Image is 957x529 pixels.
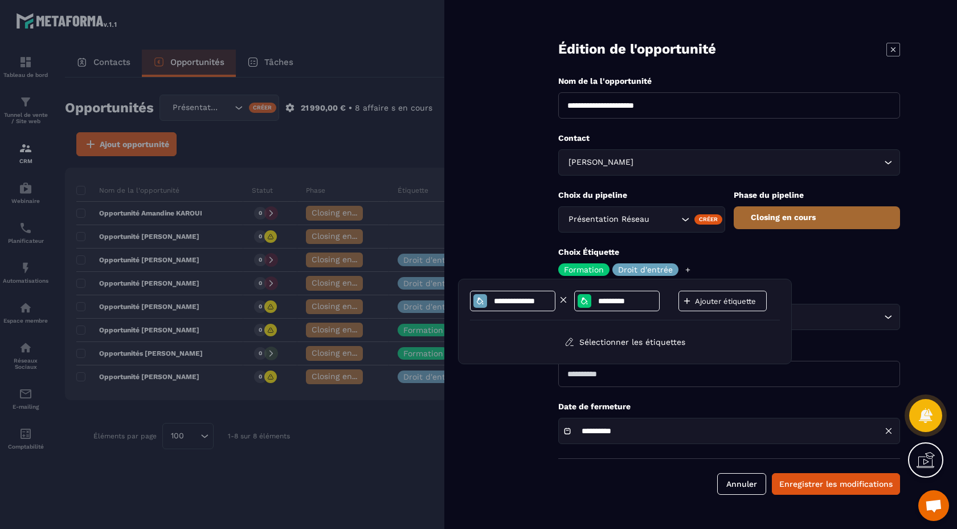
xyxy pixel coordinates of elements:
p: Nom de la l'opportunité [558,76,900,87]
a: Ouvrir le chat [918,490,949,521]
button: Enregistrer les modifications [772,473,900,495]
p: Ajouter étiquette [695,297,763,306]
p: Choix Étiquette [558,247,900,258]
button: Sélectionner les étiquettes [556,332,694,352]
div: Search for option [558,206,725,233]
p: Phase du pipeline [734,190,901,201]
button: Annuler [717,473,766,495]
p: Contact [558,133,900,144]
div: Search for option [558,149,900,176]
div: Créer [694,214,722,225]
p: Formation [564,266,604,274]
p: Date de fermeture [558,401,900,412]
span: Présentation Réseau [566,213,652,226]
p: Droit d'entrée [618,266,673,274]
span: [PERSON_NAME] [566,156,636,169]
input: Search for option [636,156,881,169]
p: Édition de l'opportunité [558,40,716,59]
p: Choix du pipeline [558,190,725,201]
input: Search for option [652,213,678,226]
